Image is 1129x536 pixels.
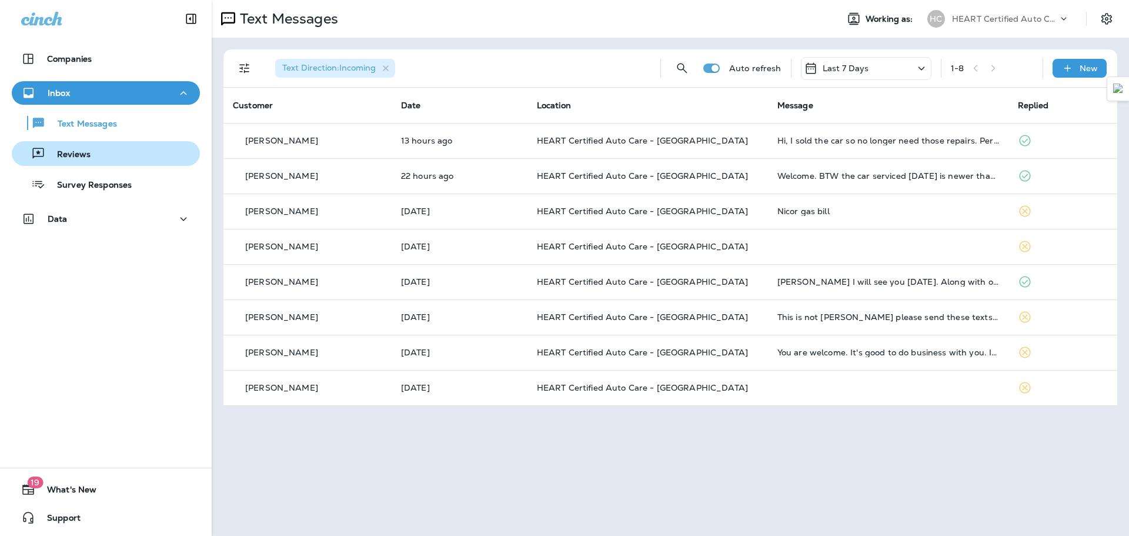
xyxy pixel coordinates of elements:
[12,478,200,501] button: 19What's New
[245,136,318,145] p: [PERSON_NAME]
[12,111,200,135] button: Text Messages
[401,312,518,322] p: Aug 11, 2025 09:23 AM
[537,206,748,217] span: HEART Certified Auto Care - [GEOGRAPHIC_DATA]
[245,207,318,216] p: [PERSON_NAME]
[401,277,518,287] p: Aug 11, 2025 08:10 PM
[951,64,964,73] div: 1 - 8
[777,207,999,216] div: Nicor gas bill
[777,100,813,111] span: Message
[537,100,571,111] span: Location
[12,506,200,530] button: Support
[12,47,200,71] button: Companies
[1113,84,1124,94] img: Detect Auto
[12,81,200,105] button: Inbox
[35,485,96,499] span: What's New
[401,242,518,251] p: Aug 12, 2025 09:03 AM
[401,207,518,216] p: Aug 12, 2025 12:47 PM
[12,207,200,231] button: Data
[47,54,92,64] p: Companies
[670,56,694,80] button: Search Messages
[537,312,748,322] span: HEART Certified Auto Care - [GEOGRAPHIC_DATA]
[952,14,1058,24] p: HEART Certified Auto Care
[48,214,68,224] p: Data
[401,348,518,357] p: Aug 8, 2025 10:16 AM
[245,383,318,392] p: [PERSON_NAME]
[927,10,945,28] div: HC
[1018,100,1048,111] span: Replied
[235,10,338,28] p: Text Messages
[275,59,395,78] div: Text Direction:Incoming
[12,172,200,197] button: Survey Responses
[233,100,273,111] span: Customer
[537,171,748,181] span: HEART Certified Auto Care - [GEOGRAPHIC_DATA]
[245,348,318,357] p: [PERSON_NAME]
[27,477,43,488] span: 19
[45,149,91,161] p: Reviews
[401,383,518,392] p: Aug 7, 2025 10:47 AM
[245,277,318,287] p: [PERSON_NAME]
[35,513,81,527] span: Support
[45,180,132,191] p: Survey Responses
[537,347,748,358] span: HEART Certified Auto Care - [GEOGRAPHIC_DATA]
[46,119,117,130] p: Text Messages
[537,382,748,393] span: HEART Certified Auto Care - [GEOGRAPHIC_DATA]
[401,100,421,111] span: Date
[777,136,999,145] div: Hi, I sold the car so no longer need those repairs. Perhaps the next owner will do this...
[777,277,999,287] div: Keisha I will see you tomorrow. Along with oil change and rotating tires, I need new rear window ...
[233,56,256,80] button: Filters
[12,141,200,166] button: Reviews
[537,135,748,146] span: HEART Certified Auto Care - [GEOGRAPHIC_DATA]
[866,14,916,24] span: Working as:
[245,171,318,181] p: [PERSON_NAME]
[1096,8,1117,29] button: Settings
[175,7,208,31] button: Collapse Sidebar
[537,241,748,252] span: HEART Certified Auto Care - [GEOGRAPHIC_DATA]
[777,312,999,322] div: This is not Basil please send these texts to his phone
[245,242,318,251] p: [PERSON_NAME]
[48,88,70,98] p: Inbox
[823,64,869,73] p: Last 7 Days
[401,136,518,145] p: Aug 13, 2025 09:35 PM
[401,171,518,181] p: Aug 13, 2025 12:37 PM
[282,62,376,73] span: Text Direction : Incoming
[1080,64,1098,73] p: New
[245,312,318,322] p: [PERSON_NAME]
[777,171,999,181] div: Welcome. BTW the car serviced today is newer than in your system. 22 Volvo XC60 B.
[777,348,999,357] div: You are welcome. It's good to do business with you. I have a little complaint. About one and a ha...
[537,277,748,287] span: HEART Certified Auto Care - [GEOGRAPHIC_DATA]
[729,64,781,73] p: Auto refresh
